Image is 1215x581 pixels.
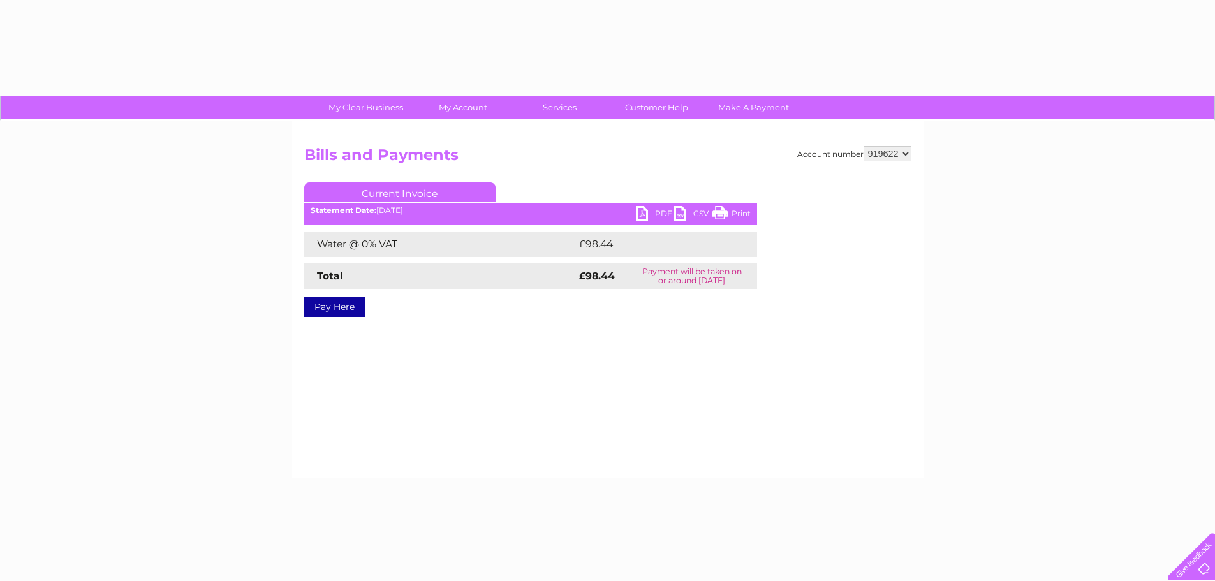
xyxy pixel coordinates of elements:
[304,182,496,202] a: Current Invoice
[317,270,343,282] strong: Total
[304,206,757,215] div: [DATE]
[579,270,615,282] strong: £98.44
[304,297,365,317] a: Pay Here
[507,96,612,119] a: Services
[304,232,576,257] td: Water @ 0% VAT
[636,206,674,224] a: PDF
[304,146,911,170] h2: Bills and Payments
[797,146,911,161] div: Account number
[604,96,709,119] a: Customer Help
[410,96,515,119] a: My Account
[701,96,806,119] a: Make A Payment
[313,96,418,119] a: My Clear Business
[576,232,732,257] td: £98.44
[712,206,751,224] a: Print
[311,205,376,215] b: Statement Date:
[674,206,712,224] a: CSV
[627,263,756,289] td: Payment will be taken on or around [DATE]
